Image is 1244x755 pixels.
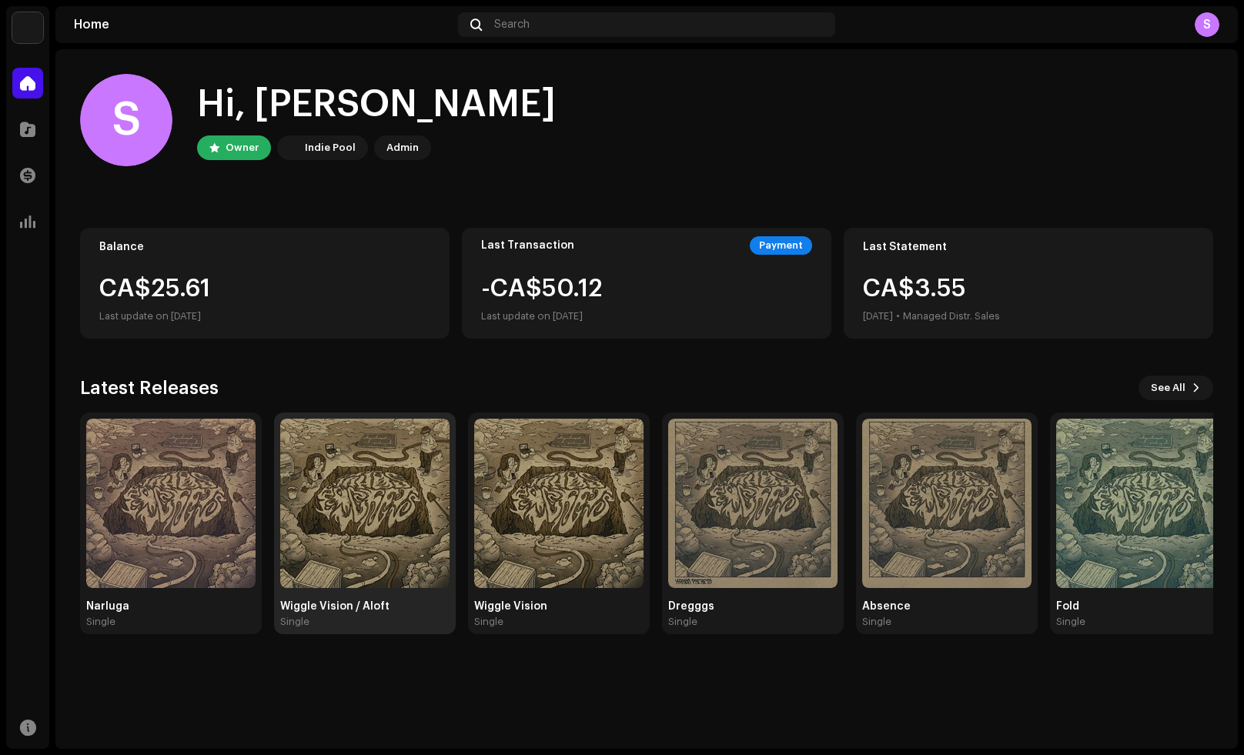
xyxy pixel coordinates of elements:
[86,616,115,628] div: Single
[280,600,450,613] div: Wiggle Vision / Aloft
[750,236,812,255] div: Payment
[481,239,574,252] div: Last Transaction
[903,307,1000,326] div: Managed Distr. Sales
[668,419,838,588] img: 09d5ef90-f9d7-41eb-a555-ef4f2c980d2f
[844,228,1213,339] re-o-card-value: Last Statement
[386,139,419,157] div: Admin
[668,616,697,628] div: Single
[280,139,299,157] img: 190830b2-3b53-4b0d-992c-d3620458de1d
[86,600,256,613] div: Narluga
[1056,419,1226,588] img: 7b7f2ca3-a3b7-45f3-a1c1-6353e1b2c5c4
[481,307,603,326] div: Last update on [DATE]
[474,616,503,628] div: Single
[863,241,1194,253] div: Last Statement
[99,307,430,326] div: Last update on [DATE]
[305,139,356,157] div: Indie Pool
[1195,12,1219,37] div: S
[474,600,644,613] div: Wiggle Vision
[1139,376,1213,400] button: See All
[474,419,644,588] img: 03c77480-d241-41f3-a54f-359719be7dba
[80,376,219,400] h3: Latest Releases
[80,74,172,166] div: S
[99,241,430,253] div: Balance
[74,18,452,31] div: Home
[226,139,259,157] div: Owner
[862,600,1032,613] div: Absence
[863,307,893,326] div: [DATE]
[197,80,556,129] div: Hi, [PERSON_NAME]
[12,12,43,43] img: 190830b2-3b53-4b0d-992c-d3620458de1d
[896,307,900,326] div: •
[1151,372,1185,403] span: See All
[280,419,450,588] img: bc246546-d7e5-48b1-895b-7d43f2ae45ed
[862,419,1032,588] img: 420f8920-0bf3-48bc-b8f6-160cc7853635
[80,228,450,339] re-o-card-value: Balance
[668,600,838,613] div: Dregggs
[1056,600,1226,613] div: Fold
[494,18,530,31] span: Search
[1056,616,1085,628] div: Single
[280,616,309,628] div: Single
[86,419,256,588] img: a01b22e9-620e-4954-9153-2728cc32cbf2
[862,616,891,628] div: Single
